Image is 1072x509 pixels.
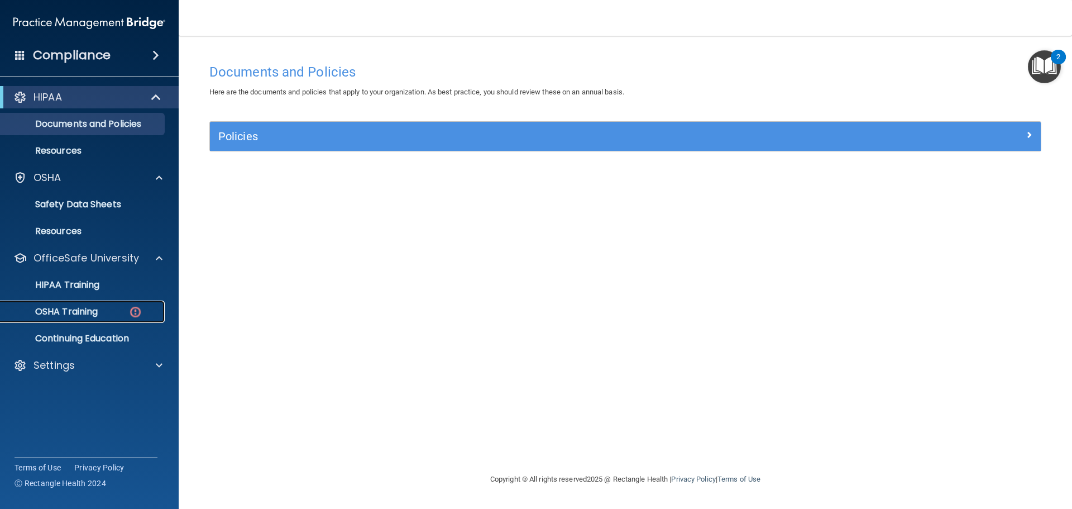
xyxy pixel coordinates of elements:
[15,478,106,489] span: Ⓒ Rectangle Health 2024
[7,279,99,291] p: HIPAA Training
[128,305,142,319] img: danger-circle.6113f641.png
[422,462,829,497] div: Copyright © All rights reserved 2025 @ Rectangle Health | |
[209,88,624,96] span: Here are the documents and policies that apply to your organization. As best practice, you should...
[13,359,162,372] a: Settings
[33,359,75,372] p: Settings
[717,475,760,483] a: Terms of Use
[13,91,162,104] a: HIPAA
[218,127,1032,145] a: Policies
[879,430,1059,474] iframe: Drift Widget Chat Controller
[218,130,825,142] h5: Policies
[1028,50,1061,83] button: Open Resource Center, 2 new notifications
[13,171,162,184] a: OSHA
[7,333,160,344] p: Continuing Education
[7,118,160,130] p: Documents and Policies
[1056,57,1060,72] div: 2
[13,12,165,34] img: PMB logo
[7,306,98,317] p: OSHA Training
[7,199,160,210] p: Safety Data Sheets
[33,251,139,265] p: OfficeSafe University
[671,475,715,483] a: Privacy Policy
[7,145,160,156] p: Resources
[15,462,61,473] a: Terms of Use
[33,47,111,63] h4: Compliance
[74,462,125,473] a: Privacy Policy
[7,226,160,237] p: Resources
[13,251,162,265] a: OfficeSafe University
[33,91,62,104] p: HIPAA
[209,65,1041,79] h4: Documents and Policies
[33,171,61,184] p: OSHA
